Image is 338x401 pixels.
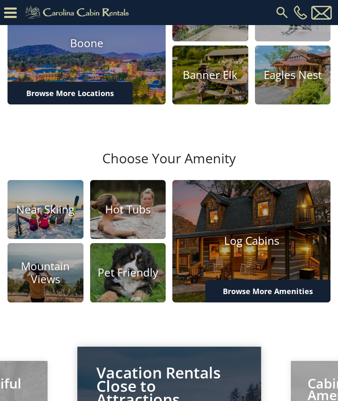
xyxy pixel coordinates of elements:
[205,280,330,302] a: Browse More Amenities
[8,260,83,286] h4: Mountain Views
[172,180,330,302] a: Log Cabins
[8,243,83,302] a: Mountain Views
[8,203,83,216] h4: Near Skiing
[8,180,83,239] a: Near Skiing
[172,235,330,248] h4: Log Cabins
[275,5,290,20] img: search-regular.svg
[172,46,248,105] a: Banner Elk
[90,203,166,216] h4: Hot Tubs
[8,37,166,50] h4: Boone
[255,46,331,105] a: Eagles Nest
[8,82,133,104] a: Browse More Locations
[90,243,166,302] a: Pet Friendly
[292,5,309,20] a: [PHONE_NUMBER]
[90,266,166,279] h4: Pet Friendly
[21,4,136,21] img: Khaki-logo.png
[6,150,332,180] h3: Choose Your Amenity
[90,180,166,239] a: Hot Tubs
[255,69,331,81] h4: Eagles Nest
[172,69,248,81] h4: Banner Elk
